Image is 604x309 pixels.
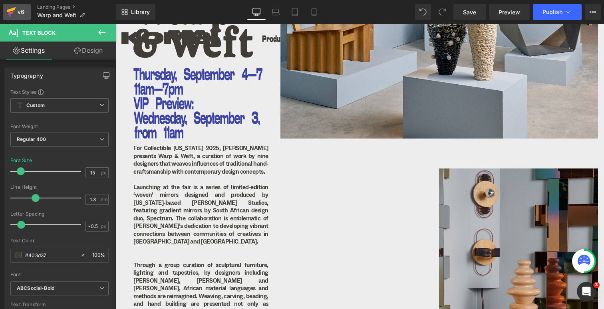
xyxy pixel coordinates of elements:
a: Mobile [304,4,324,20]
div: v6 [16,7,26,17]
input: Color [25,251,76,259]
span: Warp and Weft [37,12,76,18]
div: Typography [10,68,43,79]
b: Custom [26,102,45,109]
a: Laptop [266,4,285,20]
a: Desktop [247,4,266,20]
span: px [101,224,107,229]
div: Font [10,272,109,277]
a: Design [60,42,117,59]
span: em [101,197,107,202]
div: Font Weight [10,124,109,129]
button: Undo [415,4,431,20]
div: Text Color [10,238,109,244]
span: Text Block [22,30,56,36]
span: Save [463,8,476,16]
span: Publish [542,9,562,15]
div: % [89,248,108,262]
p: Launching at the fair is a series of limited-edition ‘woven’ mirrors designed and produced by [US... [18,160,153,222]
a: Tablet [285,4,304,20]
button: More [585,4,601,20]
div: Text Transform [10,302,109,307]
i: ABCSocial-Bold [17,285,55,292]
div: Letter Spacing [10,211,109,217]
iframe: Intercom live chat [577,282,596,301]
div: Text Styles [10,89,109,95]
p: Through a group curation of sculptural furniture, lighting and tapestries, by designers including... [18,238,153,300]
button: Publish [533,4,582,20]
span: Preview [499,8,520,16]
a: v6 [3,4,31,20]
span: Library [131,8,150,16]
a: Landing Pages [37,4,116,10]
span: px [101,170,107,175]
div: Line Height [10,184,109,190]
b: Regular 400 [17,136,46,142]
div: Font Size [10,158,32,163]
button: Redo [434,4,450,20]
p: For Collectible [US_STATE] 2025, [PERSON_NAME] presents Warp & Weft, a curation of work by nine d... [18,121,153,152]
span: 3 [593,282,600,288]
a: New Library [116,4,155,20]
a: Preview [489,4,530,20]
